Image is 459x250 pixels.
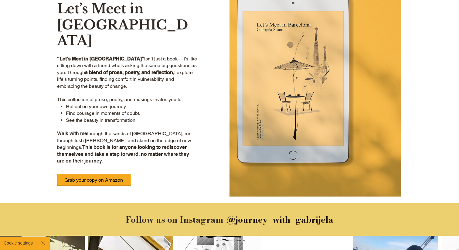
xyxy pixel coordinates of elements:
[57,56,197,90] p: isn’t just a book—it’s like sitting down with a friend who’s asking the same big questions as you...
[66,117,197,124] p: See the beauty in transformation.
[85,70,174,75] span: a blend of prose, poetry, and reflection,
[57,174,131,186] a: Grab your copy on Amazon
[226,213,333,226] span: @journey_with_gabrijela
[36,237,50,250] button: Hide Cookie Settings
[39,240,47,247] img: Hide Cookie Settings
[57,56,144,62] span: “Let’s Meet in [GEOGRAPHIC_DATA]”
[57,131,87,136] span: Walk with me
[57,130,197,164] p: through the sands of [GEOGRAPHIC_DATA], run through lush [PERSON_NAME], and stand on the edge of ...
[64,177,123,183] span: Grab your copy on Amazon
[66,110,197,117] p: Find courage in moments of doubt.
[66,103,197,110] p: Reflect on your own journey.
[226,213,333,226] a: @journey_with_gabrijela
[57,144,189,164] span: This book is for anyone looking to rediscover themselves and take a step forward, no matter where...
[126,214,223,225] h2: Follow us on Instagram
[57,96,197,103] p: This collection of prose, poetry, and musings invites you to:
[57,1,188,49] span: Let’s Meet in [GEOGRAPHIC_DATA]
[4,240,33,246] p: Cookie settings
